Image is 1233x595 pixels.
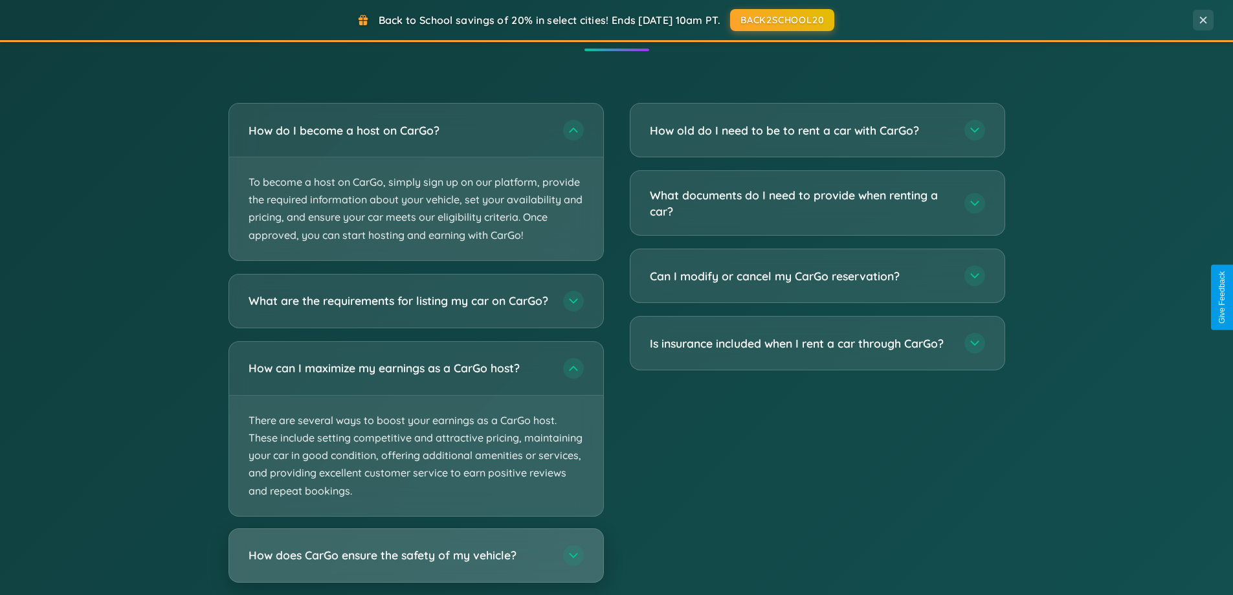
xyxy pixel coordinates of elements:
span: Back to School savings of 20% in select cities! Ends [DATE] 10am PT. [379,14,720,27]
div: Give Feedback [1217,271,1227,324]
h3: How old do I need to be to rent a car with CarGo? [650,122,951,139]
h3: What are the requirements for listing my car on CarGo? [249,293,550,309]
button: BACK2SCHOOL20 [730,9,834,31]
h3: Is insurance included when I rent a car through CarGo? [650,335,951,352]
h3: What documents do I need to provide when renting a car? [650,187,951,219]
h3: How do I become a host on CarGo? [249,122,550,139]
h3: Can I modify or cancel my CarGo reservation? [650,268,951,284]
h3: How can I maximize my earnings as a CarGo host? [249,360,550,376]
p: To become a host on CarGo, simply sign up on our platform, provide the required information about... [229,157,603,260]
h3: How does CarGo ensure the safety of my vehicle? [249,547,550,563]
p: There are several ways to boost your earnings as a CarGo host. These include setting competitive ... [229,396,603,516]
